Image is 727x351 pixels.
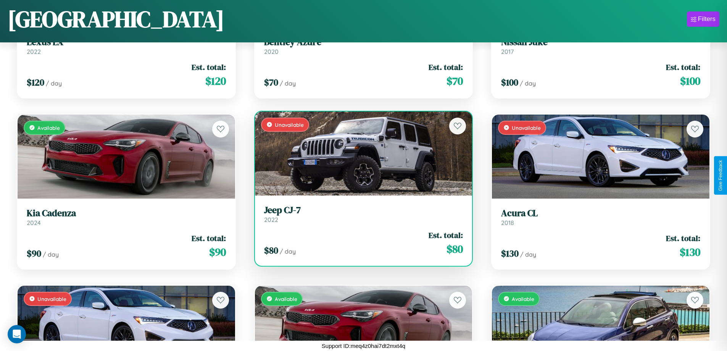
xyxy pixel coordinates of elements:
h1: [GEOGRAPHIC_DATA] [8,3,224,35]
a: Acura CL2018 [501,208,700,226]
span: $ 100 [501,76,518,89]
a: Kia Cadenza2024 [27,208,226,226]
span: Est. total: [666,233,700,244]
div: Open Intercom Messenger [8,325,26,343]
h3: Kia Cadenza [27,208,226,219]
span: 2017 [501,48,514,55]
span: $ 70 [447,73,463,89]
p: Support ID: meq4z0hai7dt2mxt4q [322,341,405,351]
button: Filters [687,11,719,27]
span: Available [37,125,60,131]
h3: Acura CL [501,208,700,219]
span: / day [520,251,536,258]
span: / day [280,247,296,255]
span: Est. total: [192,61,226,73]
span: 2022 [27,48,41,55]
span: $ 130 [501,247,519,260]
a: Lexus LX2022 [27,37,226,55]
span: 2024 [27,219,41,226]
span: $ 120 [27,76,44,89]
span: / day [520,79,536,87]
span: 2022 [264,216,278,223]
span: Est. total: [429,61,463,73]
span: Est. total: [666,61,700,73]
span: Unavailable [512,125,541,131]
span: Est. total: [192,233,226,244]
span: Unavailable [37,296,66,302]
a: Jeep CJ-72022 [264,205,463,223]
a: Bentley Azure2020 [264,37,463,55]
span: $ 130 [680,244,700,260]
span: Unavailable [275,121,304,128]
span: / day [46,79,62,87]
span: / day [43,251,59,258]
span: $ 70 [264,76,278,89]
span: $ 90 [27,247,41,260]
span: $ 120 [205,73,226,89]
h3: Bentley Azure [264,37,463,48]
span: Est. total: [429,230,463,241]
span: / day [280,79,296,87]
span: $ 80 [447,241,463,257]
span: $ 100 [680,73,700,89]
span: 2020 [264,48,279,55]
span: 2018 [501,219,514,226]
h3: Nissan Juke [501,37,700,48]
div: Filters [698,15,716,23]
h3: Jeep CJ-7 [264,205,463,216]
a: Nissan Juke2017 [501,37,700,55]
span: Available [275,296,297,302]
span: $ 80 [264,244,278,257]
h3: Lexus LX [27,37,226,48]
span: Available [512,296,534,302]
span: $ 90 [209,244,226,260]
div: Give Feedback [718,160,723,191]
